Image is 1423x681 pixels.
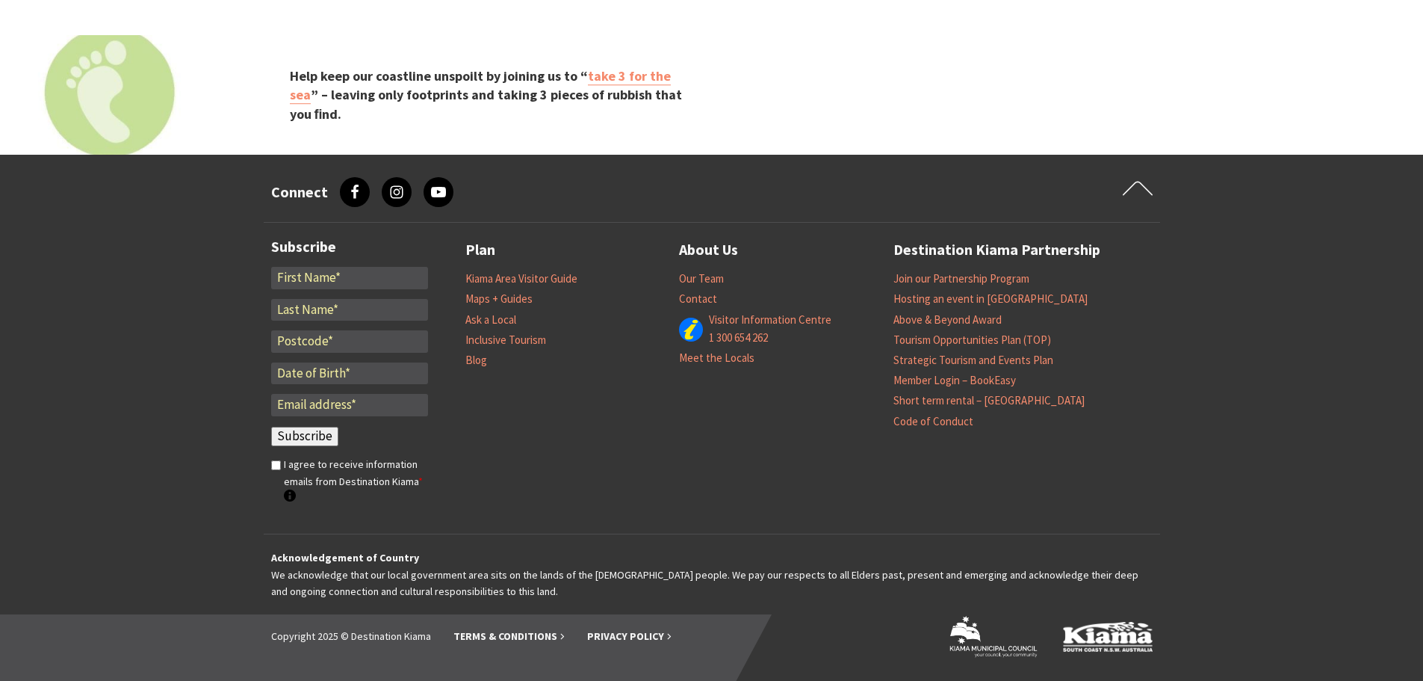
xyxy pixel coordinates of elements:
[893,238,1100,262] a: Destination Kiama Partnership
[465,333,546,348] a: Inclusive Tourism
[893,312,1002,327] a: Above & Beyond Award
[679,238,738,262] a: About Us
[893,393,1085,428] a: Short term rental – [GEOGRAPHIC_DATA] Code of Conduct
[290,67,682,122] strong: Help keep our coastline unspoilt by joining us to “ ” – leaving only footprints and taking 3 piec...
[271,394,428,416] input: Email address*
[893,373,1016,388] a: Member Login – BookEasy
[271,427,338,446] input: Subscribe
[893,271,1029,286] a: Join our Partnership Program
[465,271,577,286] a: Kiama Area Visitor Guide
[465,353,487,368] a: Blog
[453,629,565,644] a: Terms & Conditions
[893,292,1088,306] a: Hosting an event in [GEOGRAPHIC_DATA]
[271,267,428,289] input: First Name*
[465,238,495,262] a: Plan
[679,271,724,286] a: Our Team
[271,238,428,256] h3: Subscribe
[271,551,419,564] strong: Acknowledgement of Country
[1063,621,1153,652] img: Kiama Logo
[284,456,428,506] label: I agree to receive information emails from Destination Kiama
[271,628,431,644] li: Copyright 2025 © Destination Kiama
[465,292,533,306] a: Maps + Guides
[709,330,768,345] a: 1 300 654 262
[679,292,717,306] a: Contact
[465,312,516,327] a: Ask a Local
[679,351,754,366] a: Meet the Locals
[893,333,1051,348] a: Tourism Opportunities Plan (TOP)
[587,629,672,644] a: Privacy Policy
[271,549,1153,600] p: We acknowledge that our local government area sits on the lands of the [DEMOGRAPHIC_DATA] people....
[290,67,671,104] a: take 3 for the sea
[271,363,428,385] input: Date of Birth*
[893,353,1053,368] a: Strategic Tourism and Events Plan
[709,312,831,327] a: Visitor Information Centre
[271,299,428,321] input: Last Name*
[271,183,328,201] h3: Connect
[271,330,428,353] input: Postcode*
